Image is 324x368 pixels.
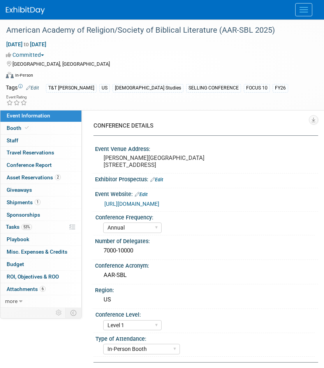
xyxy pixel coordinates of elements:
span: 53% [21,224,32,230]
span: Sponsorships [7,212,40,218]
div: In-Person [15,72,33,78]
div: Region: [95,284,318,294]
div: Conference Frequency: [95,212,315,221]
span: Staff [7,137,18,144]
pre: [PERSON_NAME][GEOGRAPHIC_DATA] [STREET_ADDRESS] [104,154,310,168]
div: AAR-SBL [101,269,312,281]
span: 6 [40,286,46,292]
a: Asset Reservations2 [0,172,81,184]
a: Misc. Expenses & Credits [0,246,81,258]
button: Menu [295,3,312,16]
span: [DATE] [DATE] [6,41,47,48]
button: Committed [6,51,47,59]
div: American Academy of Religion/Society of Biblical Literature (AAR-SBL 2025) [4,23,308,37]
span: Conference Report [7,162,52,168]
span: Attachments [7,286,46,292]
div: Event Venue Address: [95,143,318,153]
img: Format-Inperson.png [6,72,14,78]
a: Tasks53% [0,221,81,233]
a: Sponsorships [0,209,81,221]
span: Budget [7,261,24,267]
a: Edit [150,177,163,182]
a: Budget [0,258,81,270]
a: ROI, Objectives & ROO [0,271,81,283]
span: Event Information [7,112,50,119]
div: Conference Acronym: [95,260,318,270]
a: Edit [135,192,148,197]
i: Booth reservation complete [25,126,29,130]
div: US [101,294,312,306]
a: Staff [0,135,81,147]
a: more [0,295,81,307]
div: FOCUS 10 [244,84,270,92]
span: Shipments [7,199,40,205]
img: ExhibitDay [6,7,45,14]
div: T&T [PERSON_NAME] [46,84,97,92]
span: Booth [7,125,30,131]
span: more [5,298,18,304]
a: Attachments6 [0,283,81,295]
div: Exhibitor Prospectus: [95,173,318,184]
div: FY26 [273,84,288,92]
a: Event Information [0,110,81,122]
a: Booth [0,122,81,134]
a: Shipments1 [0,196,81,209]
div: Event Format [6,71,314,82]
span: Travel Reservations [7,149,54,156]
div: [DEMOGRAPHIC_DATA] Studies [113,84,183,92]
span: 1 [35,199,40,205]
a: Conference Report [0,159,81,171]
div: Event Website: [95,188,318,198]
div: SELLING CONFERENCE [186,84,241,92]
a: Playbook [0,233,81,245]
span: Misc. Expenses & Credits [7,249,67,255]
td: Personalize Event Tab Strip [52,308,66,318]
span: Tasks [6,224,32,230]
span: Playbook [7,236,29,242]
a: Edit [26,85,39,91]
span: ROI, Objectives & ROO [7,273,59,280]
span: to [23,41,30,47]
a: [URL][DOMAIN_NAME] [104,201,159,207]
span: [GEOGRAPHIC_DATA], [GEOGRAPHIC_DATA] [12,61,110,67]
div: Type of Attendance: [95,333,315,343]
span: Asset Reservations [7,174,61,180]
a: Travel Reservations [0,147,81,159]
div: CONFERENCE DETAILS [93,122,312,130]
div: Number of Delegates: [95,235,318,245]
span: 2 [55,174,61,180]
a: Giveaways [0,184,81,196]
td: Tags [6,84,39,93]
div: Conference Level: [95,309,315,319]
div: Event Rating [6,95,27,99]
div: US [99,84,110,92]
td: Toggle Event Tabs [66,308,82,318]
span: Giveaways [7,187,32,193]
div: 7000-10000 [101,245,312,257]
